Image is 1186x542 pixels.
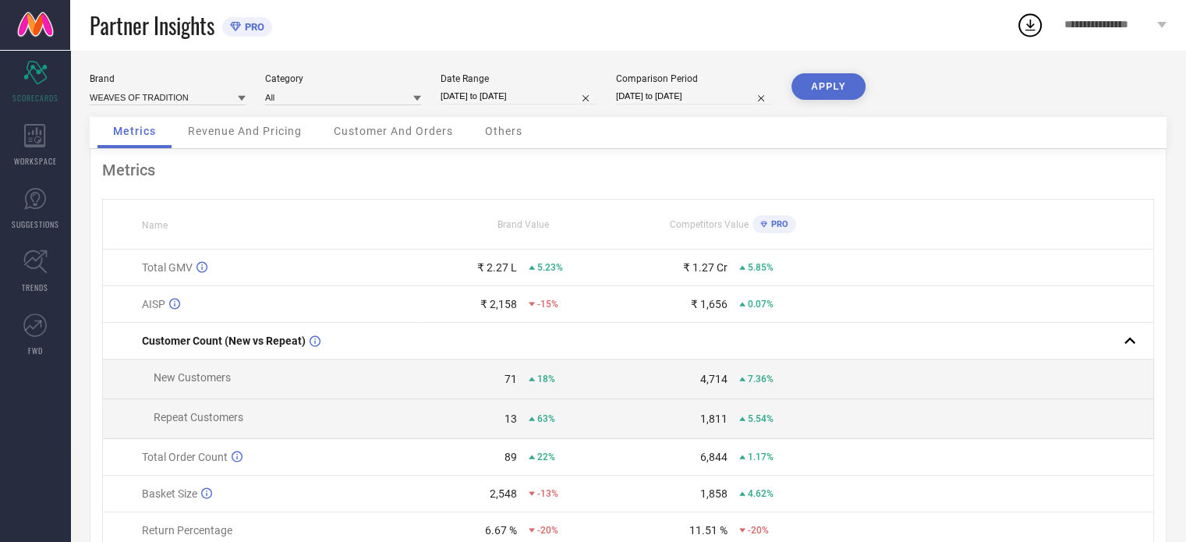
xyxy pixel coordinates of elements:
[689,524,728,537] div: 11.51 %
[748,452,774,462] span: 1.17%
[90,9,214,41] span: Partner Insights
[334,125,453,137] span: Customer And Orders
[537,488,558,499] span: -13%
[12,218,59,230] span: SUGGESTIONS
[12,92,58,104] span: SCORECARDS
[154,411,243,423] span: Repeat Customers
[748,413,774,424] span: 5.54%
[102,161,1154,179] div: Metrics
[485,125,522,137] span: Others
[683,261,728,274] div: ₹ 1.27 Cr
[748,488,774,499] span: 4.62%
[748,262,774,273] span: 5.85%
[154,371,231,384] span: New Customers
[700,451,728,463] div: 6,844
[142,524,232,537] span: Return Percentage
[748,299,774,310] span: 0.07%
[537,452,555,462] span: 22%
[22,282,48,293] span: TRENDS
[142,298,165,310] span: AISP
[700,413,728,425] div: 1,811
[477,261,517,274] div: ₹ 2.27 L
[537,262,563,273] span: 5.23%
[490,487,517,500] div: 2,548
[504,373,517,385] div: 71
[142,451,228,463] span: Total Order Count
[616,88,772,105] input: Select comparison period
[480,298,517,310] div: ₹ 2,158
[265,73,421,84] div: Category
[791,73,866,100] button: APPLY
[537,374,555,384] span: 18%
[691,298,728,310] div: ₹ 1,656
[537,413,555,424] span: 63%
[497,219,549,230] span: Brand Value
[616,73,772,84] div: Comparison Period
[142,487,197,500] span: Basket Size
[670,219,749,230] span: Competitors Value
[537,525,558,536] span: -20%
[485,524,517,537] div: 6.67 %
[700,487,728,500] div: 1,858
[748,525,769,536] span: -20%
[504,413,517,425] div: 13
[142,335,306,347] span: Customer Count (New vs Repeat)
[188,125,302,137] span: Revenue And Pricing
[441,73,597,84] div: Date Range
[537,299,558,310] span: -15%
[28,345,43,356] span: FWD
[441,88,597,105] input: Select date range
[241,21,264,33] span: PRO
[767,219,788,229] span: PRO
[504,451,517,463] div: 89
[1016,11,1044,39] div: Open download list
[700,373,728,385] div: 4,714
[142,261,193,274] span: Total GMV
[142,220,168,231] span: Name
[748,374,774,384] span: 7.36%
[113,125,156,137] span: Metrics
[90,73,246,84] div: Brand
[14,155,57,167] span: WORKSPACE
